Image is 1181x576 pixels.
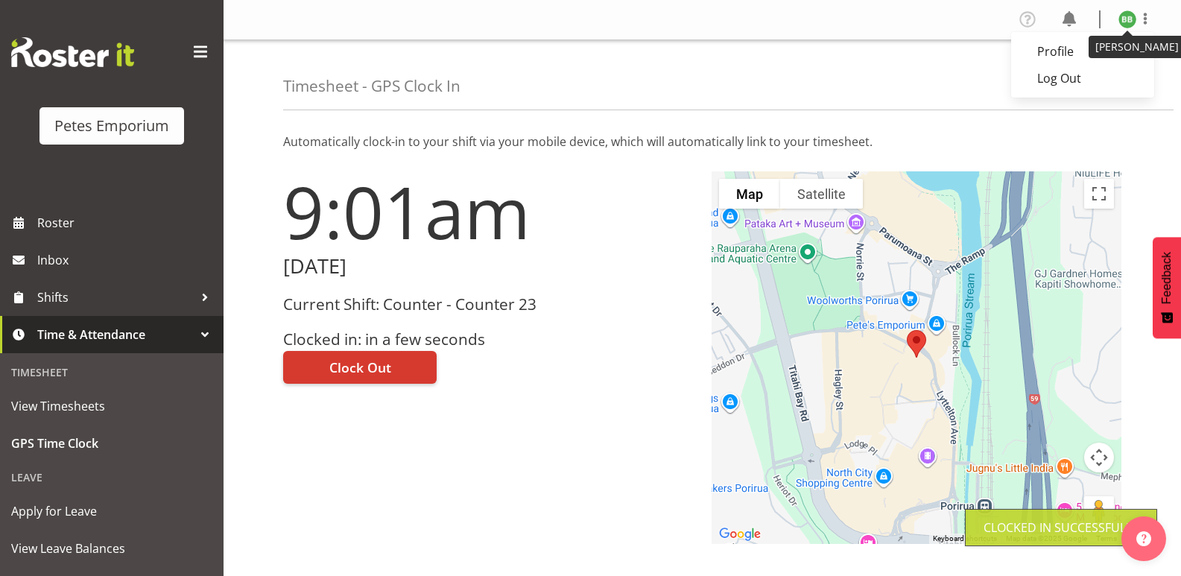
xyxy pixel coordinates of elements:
[283,296,694,313] h3: Current Shift: Counter - Counter 23
[1160,252,1174,304] span: Feedback
[4,357,220,387] div: Timesheet
[37,249,216,271] span: Inbox
[54,115,169,137] div: Petes Emporium
[283,331,694,348] h3: Clocked in: in a few seconds
[37,212,216,234] span: Roster
[283,171,694,252] h1: 9:01am
[933,534,997,544] button: Keyboard shortcuts
[1084,496,1114,526] button: Drag Pegman onto the map to open Street View
[11,537,212,560] span: View Leave Balances
[1084,443,1114,472] button: Map camera controls
[4,493,220,530] a: Apply for Leave
[780,179,863,209] button: Show satellite imagery
[1118,10,1136,28] img: beena-bist9974.jpg
[1084,179,1114,209] button: Toggle fullscreen view
[4,530,220,567] a: View Leave Balances
[984,519,1139,537] div: Clocked in Successfully
[11,432,212,455] span: GPS Time Clock
[1011,38,1154,65] a: Profile
[37,286,194,308] span: Shifts
[4,462,220,493] div: Leave
[1011,65,1154,92] a: Log Out
[4,425,220,462] a: GPS Time Clock
[11,37,134,67] img: Rosterit website logo
[715,525,764,544] img: Google
[11,395,212,417] span: View Timesheets
[283,77,460,95] h4: Timesheet - GPS Clock In
[283,351,437,384] button: Clock Out
[1136,531,1151,546] img: help-xxl-2.png
[11,500,212,522] span: Apply for Leave
[4,387,220,425] a: View Timesheets
[719,179,780,209] button: Show street map
[283,133,1121,151] p: Automatically clock-in to your shift via your mobile device, which will automatically link to you...
[283,255,694,278] h2: [DATE]
[715,525,764,544] a: Open this area in Google Maps (opens a new window)
[1153,237,1181,338] button: Feedback - Show survey
[37,323,194,346] span: Time & Attendance
[329,358,391,377] span: Clock Out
